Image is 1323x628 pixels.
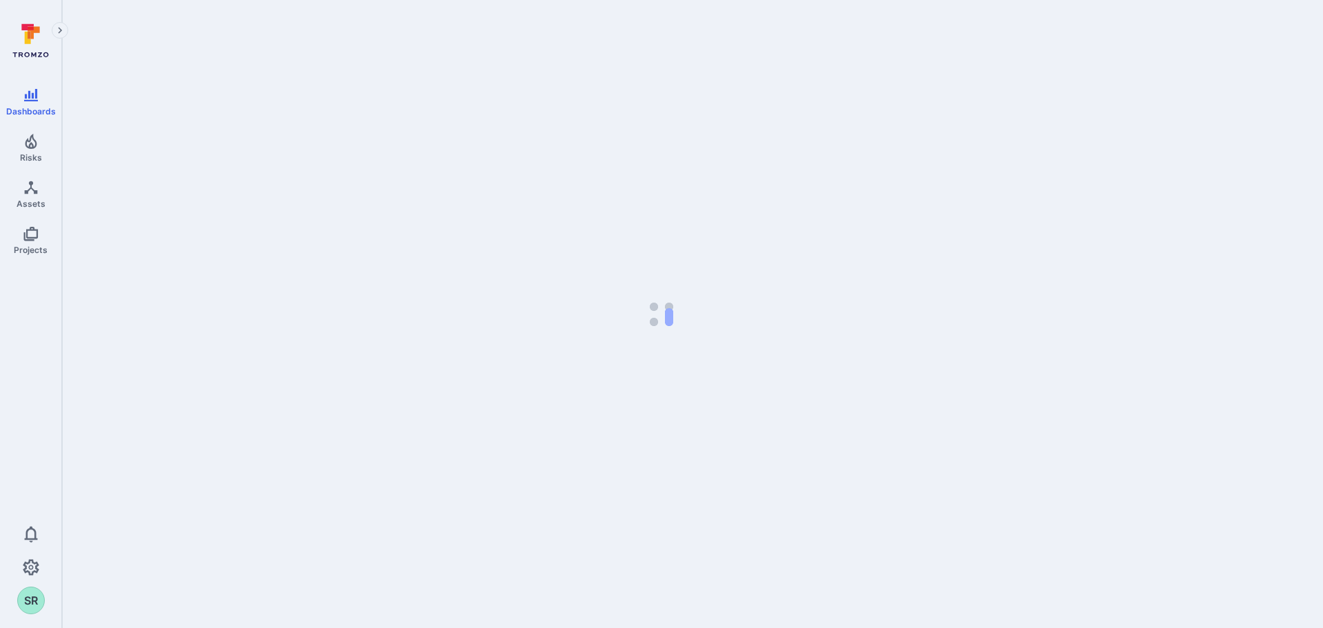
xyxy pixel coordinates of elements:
button: SR [17,587,45,614]
i: Expand navigation menu [55,25,65,37]
button: Expand navigation menu [52,22,68,39]
span: Projects [14,245,48,255]
div: Sherril Robbins [17,587,45,614]
span: Assets [17,199,45,209]
span: Dashboards [6,106,56,117]
span: Risks [20,152,42,163]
